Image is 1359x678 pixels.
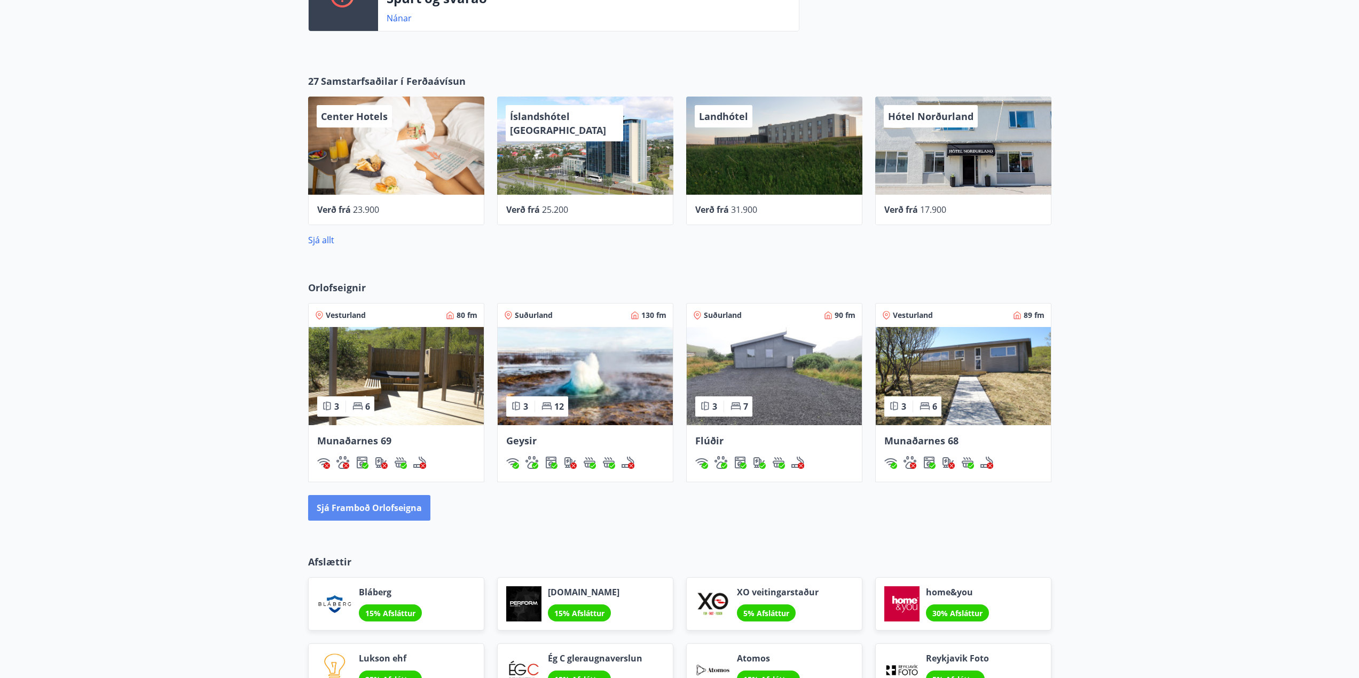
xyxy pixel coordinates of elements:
img: nH7E6Gw2rvWFb8XaSdRp44dhkQaj4PJkOoRYItBQ.svg [375,456,388,469]
span: home&you [926,586,989,598]
img: h89QDIuHlAdpqTriuIvuEWkTH976fOgBEOOeu1mi.svg [394,456,407,469]
div: Þvottavél [356,456,368,469]
span: 6 [932,401,937,412]
img: Dl16BY4EX9PAW649lg1C3oBuIaAsR6QVDQBO2cTm.svg [923,456,936,469]
div: Heitur pottur [602,456,615,469]
span: 5% Afsláttur [743,608,789,618]
span: Munaðarnes 69 [317,434,391,447]
span: 25.200 [542,204,568,216]
div: Reykingar / Vape [980,456,993,469]
span: 15% Afsláttur [554,608,604,618]
span: 3 [712,401,717,412]
span: Geysir [506,434,537,447]
div: Þráðlaust net [695,456,708,469]
img: nH7E6Gw2rvWFb8XaSdRp44dhkQaj4PJkOoRYItBQ.svg [942,456,955,469]
div: Hleðslustöð fyrir rafbíla [942,456,955,469]
span: Vesturland [893,310,933,321]
img: HJRyFFsYp6qjeUYhR4dAD8CaCEsnIFYZ05miwXoh.svg [317,456,330,469]
div: Heitur pottur [772,456,785,469]
span: Ég C gleraugnaverslun [548,652,642,664]
span: 3 [523,401,528,412]
div: Hleðslustöð fyrir rafbíla [753,456,766,469]
div: Þvottavél [734,456,747,469]
span: Munaðarnes 68 [884,434,959,447]
span: [DOMAIN_NAME] [548,586,619,598]
span: 17.900 [920,204,946,216]
img: h89QDIuHlAdpqTriuIvuEWkTH976fOgBEOOeu1mi.svg [772,456,785,469]
img: QNIUl6Cv9L9rHgMXwuzGLuiJOj7RKqxk9mBFPqjq.svg [980,456,993,469]
span: Lukson ehf [359,652,422,664]
span: Hótel Norðurland [888,110,973,123]
div: Gæludýr [904,456,916,469]
img: HJRyFFsYp6qjeUYhR4dAD8CaCEsnIFYZ05miwXoh.svg [884,456,897,469]
div: Þráðlaust net [884,456,897,469]
span: 130 fm [641,310,666,321]
span: 23.900 [353,204,379,216]
div: Gæludýr [525,456,538,469]
span: 7 [743,401,748,412]
div: Hleðslustöð fyrir rafbíla [564,456,577,469]
img: QNIUl6Cv9L9rHgMXwuzGLuiJOj7RKqxk9mBFPqjq.svg [791,456,804,469]
img: HJRyFFsYp6qjeUYhR4dAD8CaCEsnIFYZ05miwXoh.svg [695,456,708,469]
img: nH7E6Gw2rvWFb8XaSdRp44dhkQaj4PJkOoRYItBQ.svg [564,456,577,469]
span: 12 [554,401,564,412]
div: Reykingar / Vape [791,456,804,469]
span: Íslandshótel [GEOGRAPHIC_DATA] [510,110,606,137]
span: Verð frá [695,204,729,216]
div: Þvottavél [923,456,936,469]
img: Dl16BY4EX9PAW649lg1C3oBuIaAsR6QVDQBO2cTm.svg [356,456,368,469]
div: Gæludýr [336,456,349,469]
span: 80 fm [457,310,477,321]
span: 15% Afsláttur [365,608,415,618]
span: 89 fm [1024,310,1044,321]
span: Reykjavik Foto [926,652,989,664]
img: SJj2vZRIhV3BpGWEavGrun1QpCHThV64o0tEtO0y.svg [583,456,596,469]
img: pxcaIm5dSOV3FS4whs1soiYWTwFQvksT25a9J10C.svg [525,456,538,469]
img: h89QDIuHlAdpqTriuIvuEWkTH976fOgBEOOeu1mi.svg [961,456,974,469]
img: pxcaIm5dSOV3FS4whs1soiYWTwFQvksT25a9J10C.svg [336,456,349,469]
span: Verð frá [884,204,918,216]
img: QNIUl6Cv9L9rHgMXwuzGLuiJOj7RKqxk9mBFPqjq.svg [413,456,426,469]
img: HJRyFFsYp6qjeUYhR4dAD8CaCEsnIFYZ05miwXoh.svg [506,456,519,469]
span: Bláberg [359,586,422,598]
img: pxcaIm5dSOV3FS4whs1soiYWTwFQvksT25a9J10C.svg [904,456,916,469]
span: 3 [334,401,339,412]
span: 6 [365,401,370,412]
span: Verð frá [506,204,540,216]
span: Center Hotels [321,110,388,123]
span: Vesturland [326,310,366,321]
span: Orlofseignir [308,281,366,294]
img: Paella dish [876,327,1051,425]
span: 30% Afsláttur [932,608,983,618]
span: Atomos [737,652,800,664]
div: Þvottavél [545,456,557,469]
span: Suðurland [515,310,553,321]
img: nH7E6Gw2rvWFb8XaSdRp44dhkQaj4PJkOoRYItBQ.svg [753,456,766,469]
div: Heitur pottur [961,456,974,469]
button: Sjá framboð orlofseigna [308,495,430,521]
span: Flúðir [695,434,724,447]
span: Samstarfsaðilar í Ferðaávísun [321,74,466,88]
div: Rafmagnspottur [583,456,596,469]
img: Paella dish [309,327,484,425]
span: Landhótel [699,110,748,123]
div: Hleðslustöð fyrir rafbíla [375,456,388,469]
span: 90 fm [835,310,855,321]
img: Dl16BY4EX9PAW649lg1C3oBuIaAsR6QVDQBO2cTm.svg [734,456,747,469]
div: Þráðlaust net [506,456,519,469]
span: XO veitingarstaður [737,586,819,598]
div: Reykingar / Vape [413,456,426,469]
a: Nánar [387,12,412,24]
img: QNIUl6Cv9L9rHgMXwuzGLuiJOj7RKqxk9mBFPqjq.svg [622,456,634,469]
img: Paella dish [498,327,673,425]
img: h89QDIuHlAdpqTriuIvuEWkTH976fOgBEOOeu1mi.svg [602,456,615,469]
span: 27 [308,74,319,88]
div: Þráðlaust net [317,456,330,469]
div: Gæludýr [714,456,727,469]
img: Paella dish [687,327,862,425]
span: 3 [901,401,906,412]
span: 31.900 [731,204,757,216]
div: Reykingar / Vape [622,456,634,469]
p: Afslættir [308,555,1051,569]
span: Verð frá [317,204,351,216]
